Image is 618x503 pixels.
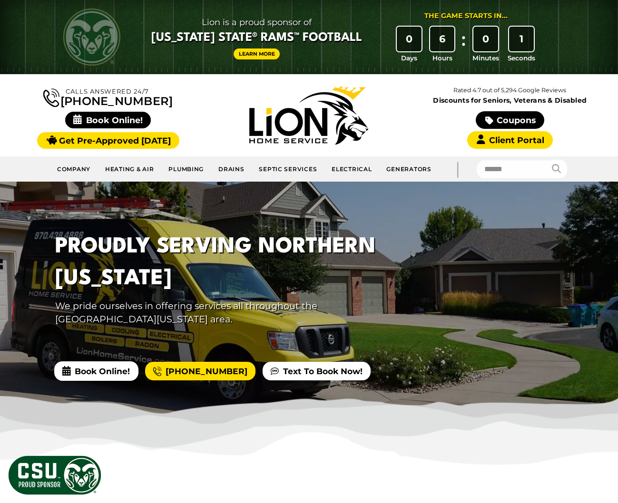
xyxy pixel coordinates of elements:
a: Generators [379,160,438,178]
a: Septic Services [252,160,324,178]
a: Text To Book Now! [263,362,371,381]
span: Hours [432,53,452,63]
a: [PHONE_NUMBER] [43,87,173,107]
span: Seconds [508,53,535,63]
img: CSU Sponsor Badge [7,455,102,496]
a: Heating & Air [98,160,161,178]
span: [US_STATE] State® Rams™ Football [151,30,362,46]
a: Learn More [234,48,280,59]
img: Lion Home Service [249,87,368,145]
span: Days [401,53,417,63]
span: Minutes [472,53,499,63]
p: We pride ourselves in offering services all throughout the [GEOGRAPHIC_DATA][US_STATE] area. [55,299,402,327]
span: Book Online! [54,361,138,380]
span: Lion is a proud sponsor of [151,15,362,30]
div: 0 [473,27,498,51]
span: Book Online! [65,112,151,128]
a: Coupons [476,111,544,129]
div: The Game Starts in... [424,11,508,21]
a: Client Portal [467,131,553,149]
p: Rated 4.7 out of 5,294 Google Reviews [410,85,610,96]
a: Drains [211,160,252,178]
div: | [439,156,477,182]
a: Electrical [324,160,379,178]
img: CSU Rams logo [63,9,120,66]
a: Plumbing [161,160,211,178]
div: : [459,27,468,63]
a: [PHONE_NUMBER] [145,362,255,381]
div: 1 [509,27,534,51]
span: Discounts for Seniors, Veterans & Disabled [412,97,608,104]
h1: PROUDLY SERVING NORTHERN [US_STATE] [55,231,402,295]
div: 0 [397,27,422,51]
div: 6 [430,27,455,51]
a: Get Pre-Approved [DATE] [37,132,179,149]
a: Company [50,160,98,178]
